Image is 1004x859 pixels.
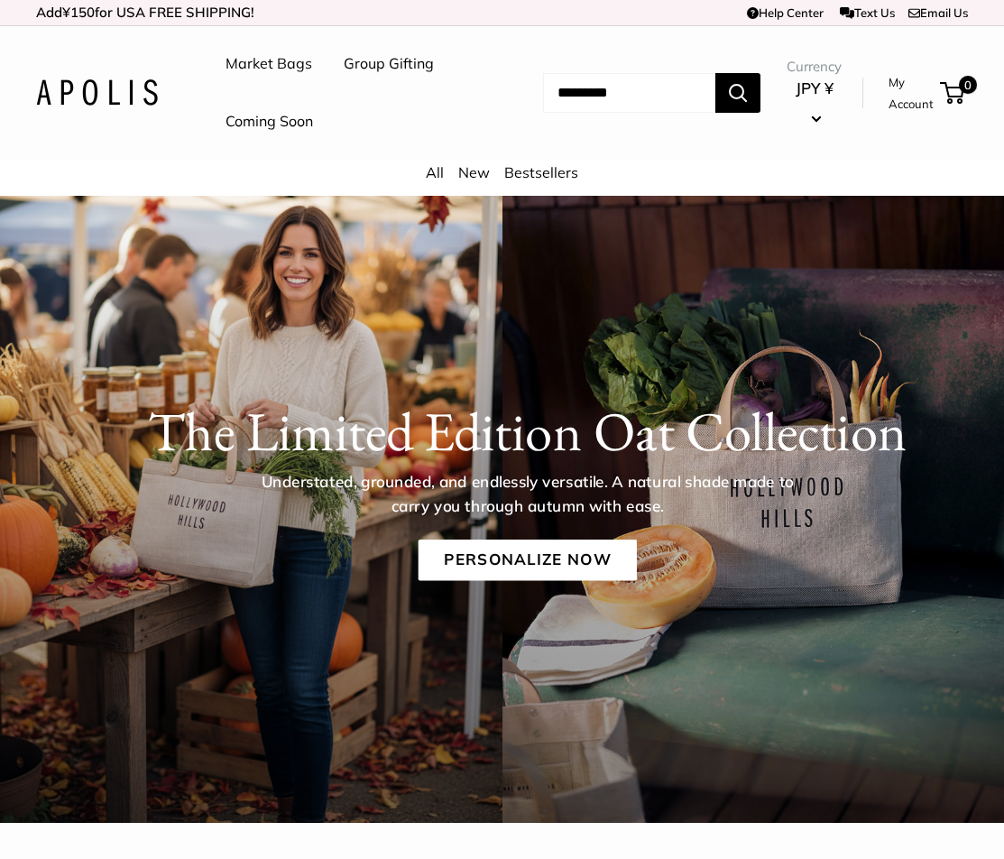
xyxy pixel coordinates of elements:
[226,51,312,78] a: Market Bags
[504,163,578,181] a: Bestsellers
[418,540,636,581] a: Personalize Now
[840,5,895,20] a: Text Us
[942,82,964,104] a: 0
[787,74,842,132] button: JPY ¥
[62,4,95,21] span: ¥150
[715,73,760,113] button: Search
[344,51,434,78] a: Group Gifting
[85,399,970,464] h1: The Limited Edition Oat Collection
[908,5,968,20] a: Email Us
[543,73,715,113] input: Search...
[747,5,824,20] a: Help Center
[226,108,313,135] a: Coming Soon
[36,79,158,106] img: Apolis
[249,470,806,518] p: Understated, grounded, and endlessly versatile. A natural shade made to carry you through autumn ...
[787,54,842,79] span: Currency
[458,163,490,181] a: New
[796,79,834,97] span: JPY ¥
[426,163,444,181] a: All
[959,76,977,94] span: 0
[889,71,934,115] a: My Account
